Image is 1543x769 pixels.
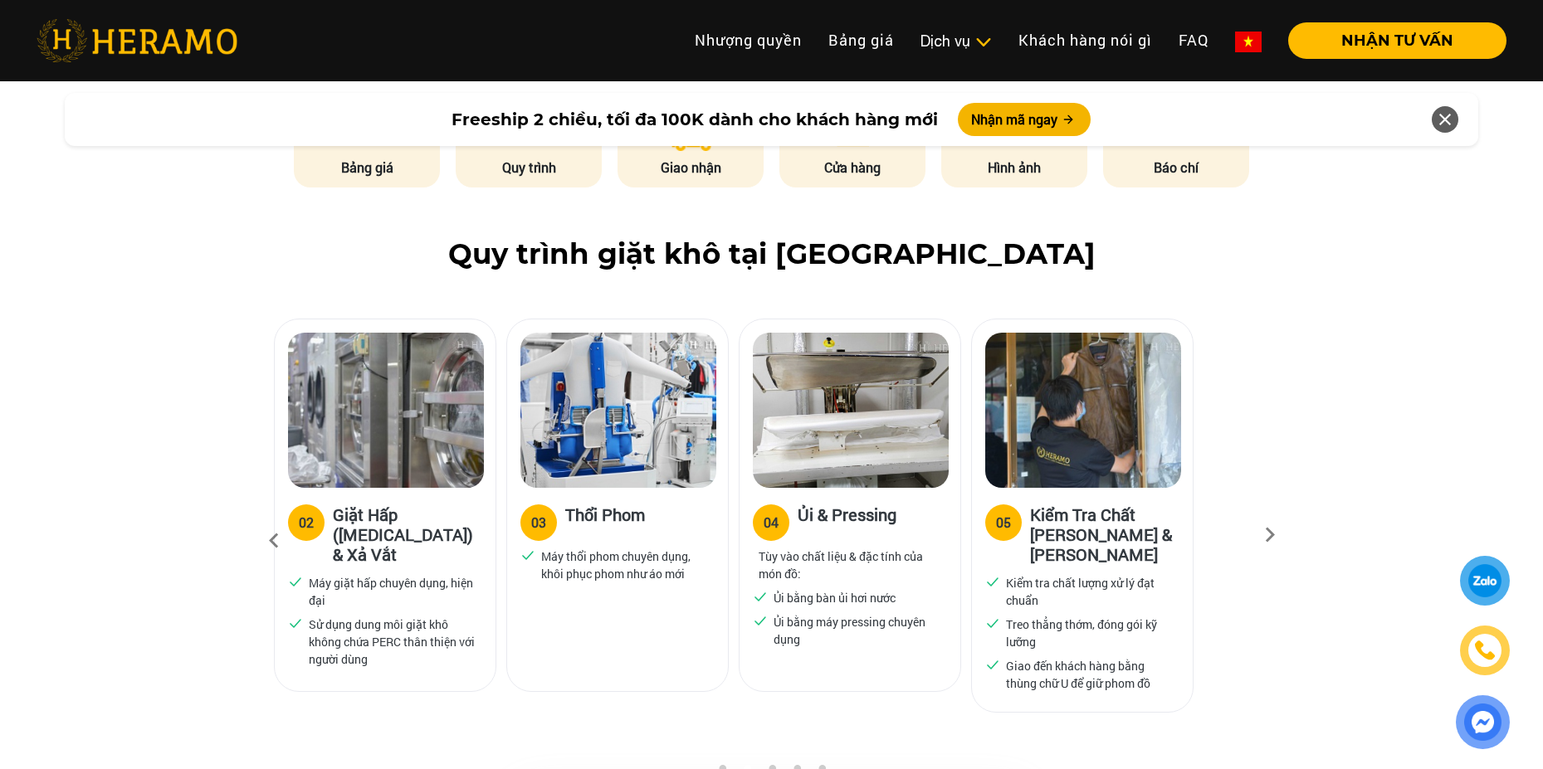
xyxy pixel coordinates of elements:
[958,103,1091,136] button: Nhận mã ngay
[759,548,941,582] p: Tùy vào chất liệu & đặc tính của món đồ:
[774,613,941,648] p: Ủi bằng máy pressing chuyên dụng
[753,333,949,488] img: heramo-quy-trinh-giat-hap-tieu-chuan-buoc-4
[531,513,546,533] div: 03
[815,22,907,58] a: Bảng giá
[1006,616,1174,650] p: Treo thẳng thớm, đóng gói kỹ lưỡng
[1006,657,1174,692] p: Giao đến khách hàng bằng thùng chữ U để giữ phom đồ
[1103,158,1249,178] p: Báo chí
[565,504,645,538] h3: Thổi Phom
[618,158,764,178] p: Giao nhận
[1476,641,1494,659] img: phone-icon
[309,574,476,609] p: Máy giặt hấp chuyên dụng, hiện đại
[985,616,1000,630] img: checked.svg
[1165,22,1222,58] a: FAQ
[1288,22,1506,59] button: NHẬN TƯ VẤN
[920,30,992,52] div: Dịch vụ
[541,548,709,582] p: Máy thổi phom chuyên dụng, khôi phục phom như áo mới
[985,333,1181,488] img: heramo-quy-trinh-giat-hap-tieu-chuan-buoc-5
[974,34,992,51] img: subToggleIcon
[985,574,1000,589] img: checked.svg
[288,333,484,488] img: heramo-quy-trinh-giat-hap-tieu-chuan-buoc-2
[520,333,716,488] img: heramo-quy-trinh-giat-hap-tieu-chuan-buoc-3
[1006,574,1174,609] p: Kiểm tra chất lượng xử lý đạt chuẩn
[1005,22,1165,58] a: Khách hàng nói gì
[753,613,768,628] img: checked.svg
[798,504,896,538] h3: Ủi & Pressing
[941,158,1087,178] p: Hình ảnh
[996,513,1011,533] div: 05
[288,574,303,589] img: checked.svg
[456,158,602,178] p: Quy trình
[37,19,237,62] img: heramo-logo.png
[779,158,925,178] p: Cửa hàng
[681,22,815,58] a: Nhượng quyền
[985,657,1000,672] img: checked.svg
[1235,32,1262,52] img: vn-flag.png
[774,589,896,606] p: Ủi bằng bàn ủi hơi nước
[753,589,768,604] img: checked.svg
[333,504,482,564] h3: Giặt Hấp ([MEDICAL_DATA]) & Xả Vắt
[299,513,314,533] div: 02
[1030,504,1179,564] h3: Kiểm Tra Chất [PERSON_NAME] & [PERSON_NAME]
[288,616,303,630] img: checked.svg
[452,107,938,132] span: Freeship 2 chiều, tối đa 100K dành cho khách hàng mới
[1462,628,1507,673] a: phone-icon
[764,513,779,533] div: 04
[37,237,1506,271] h2: Quy trình giặt khô tại [GEOGRAPHIC_DATA]
[1275,33,1506,48] a: NHẬN TƯ VẤN
[309,616,476,668] p: Sử dụng dung môi giặt khô không chứa PERC thân thiện với người dùng
[520,548,535,562] img: checked.svg
[294,158,440,178] p: Bảng giá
